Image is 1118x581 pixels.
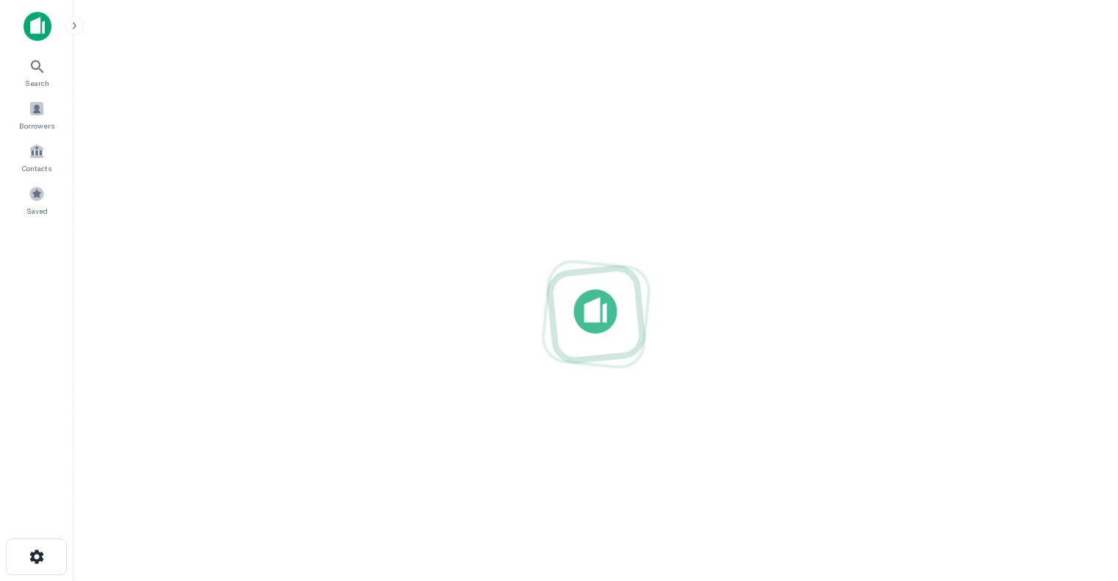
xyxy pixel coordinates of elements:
[26,205,48,217] span: Saved
[22,162,51,174] span: Contacts
[4,95,69,134] a: Borrowers
[19,120,54,131] span: Borrowers
[25,77,49,89] span: Search
[4,137,69,177] a: Contacts
[4,180,69,220] a: Saved
[24,12,51,41] img: capitalize-icon.png
[4,52,69,92] a: Search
